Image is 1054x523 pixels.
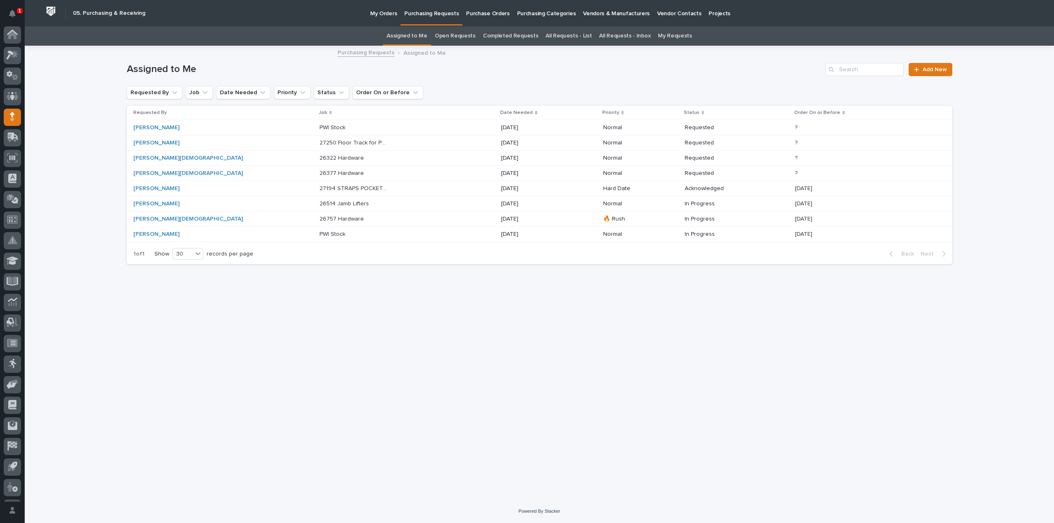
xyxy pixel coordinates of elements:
[917,250,952,258] button: Next
[685,185,753,192] p: Acknowledged
[18,8,21,14] p: 1
[603,170,672,177] p: Normal
[319,184,390,192] p: 27194 STRAPS POCKETS & POSTS
[603,231,672,238] p: Normal
[43,4,58,19] img: Workspace Logo
[795,138,799,146] p: ?
[403,48,446,57] p: Assigned to Me
[599,26,651,46] a: All Requests - Inbox
[127,227,952,242] tr: [PERSON_NAME] PWI StockPWI Stock [DATE]NormalIn Progress[DATE][DATE]
[685,155,753,162] p: Requested
[127,181,952,196] tr: [PERSON_NAME] 27194 STRAPS POCKETS & POSTS27194 STRAPS POCKETS & POSTS [DATE]Hard DateAcknowledge...
[154,251,169,258] p: Show
[603,200,672,207] p: Normal
[501,155,570,162] p: [DATE]
[127,244,151,264] p: 1 of 1
[909,63,952,76] a: Add New
[684,108,700,117] p: Status
[603,216,672,223] p: 🔥 Rush
[207,251,253,258] p: records per page
[685,124,753,131] p: Requested
[483,26,538,46] a: Completed Requests
[795,229,814,238] p: [DATE]
[603,124,672,131] p: Normal
[133,216,243,223] a: [PERSON_NAME][DEMOGRAPHIC_DATA]
[501,231,570,238] p: [DATE]
[923,67,947,72] span: Add New
[795,199,814,207] p: [DATE]
[133,155,243,162] a: [PERSON_NAME][DEMOGRAPHIC_DATA]
[883,250,917,258] button: Back
[186,86,213,99] button: Job
[127,120,952,135] tr: [PERSON_NAME] PWI StockPWI Stock [DATE]NormalRequested??
[795,168,799,177] p: ?
[319,108,327,117] p: Job
[795,153,799,162] p: ?
[795,184,814,192] p: [DATE]
[501,170,570,177] p: [DATE]
[685,170,753,177] p: Requested
[685,200,753,207] p: In Progress
[319,229,347,238] p: PWI Stock
[319,123,347,131] p: PWI Stock
[10,10,21,23] div: Notifications1
[319,138,390,146] p: 27250 Floor Track for Paint Repair - Parts & HW
[274,86,310,99] button: Priority
[173,250,193,258] div: 30
[314,86,349,99] button: Status
[435,26,476,46] a: Open Requests
[921,250,939,258] span: Next
[352,86,423,99] button: Order On or Before
[501,185,570,192] p: [DATE]
[795,123,799,131] p: ?
[501,216,570,223] p: [DATE]
[127,135,952,151] tr: [PERSON_NAME] 27250 Floor Track for Paint Repair - Parts & HW27250 Floor Track for Paint Repair -...
[795,214,814,223] p: [DATE]
[133,139,180,146] a: [PERSON_NAME]
[501,139,570,146] p: [DATE]
[73,10,145,17] h2: 05. Purchasing & Receiving
[133,170,243,177] a: [PERSON_NAME][DEMOGRAPHIC_DATA]
[319,153,366,162] p: 26322 Hardware
[319,168,366,177] p: 26377 Hardware
[127,212,952,227] tr: [PERSON_NAME][DEMOGRAPHIC_DATA] 26757 Hardware26757 Hardware [DATE]🔥 RushIn Progress[DATE][DATE]
[602,108,619,117] p: Priority
[387,26,427,46] a: Assigned to Me
[133,185,180,192] a: [PERSON_NAME]
[127,63,823,75] h1: Assigned to Me
[127,166,952,181] tr: [PERSON_NAME][DEMOGRAPHIC_DATA] 26377 Hardware26377 Hardware [DATE]NormalRequested??
[896,250,914,258] span: Back
[603,155,672,162] p: Normal
[685,231,753,238] p: In Progress
[127,151,952,166] tr: [PERSON_NAME][DEMOGRAPHIC_DATA] 26322 Hardware26322 Hardware [DATE]NormalRequested??
[603,185,672,192] p: Hard Date
[133,108,167,117] p: Requested By
[685,216,753,223] p: In Progress
[319,214,366,223] p: 26757 Hardware
[685,139,753,146] p: Requested
[338,47,394,57] a: Purchasing Requests
[794,108,840,117] p: Order On or Before
[546,26,592,46] a: All Requests - List
[825,63,904,76] input: Search
[501,200,570,207] p: [DATE]
[127,86,182,99] button: Requested By
[133,231,180,238] a: [PERSON_NAME]
[133,124,180,131] a: [PERSON_NAME]
[603,139,672,146] p: Normal
[658,26,692,46] a: My Requests
[500,108,533,117] p: Date Needed
[319,199,371,207] p: 26514 Jamb Lifters
[216,86,270,99] button: Date Needed
[518,509,560,514] a: Powered By Stacker
[127,196,952,212] tr: [PERSON_NAME] 26514 Jamb Lifters26514 Jamb Lifters [DATE]NormalIn Progress[DATE][DATE]
[501,124,570,131] p: [DATE]
[4,5,21,22] button: Notifications
[133,200,180,207] a: [PERSON_NAME]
